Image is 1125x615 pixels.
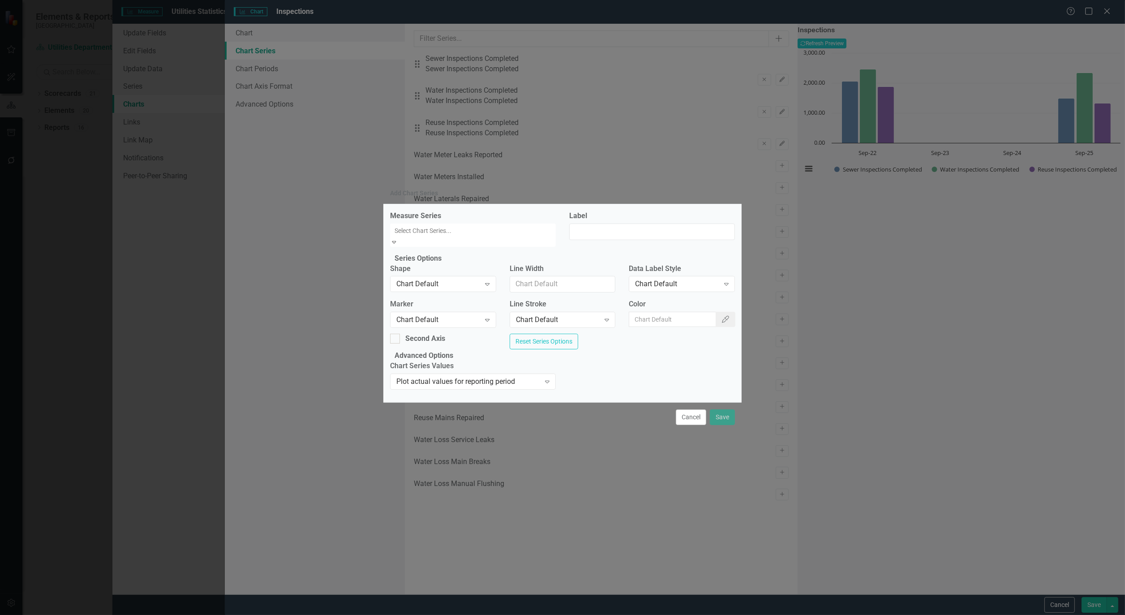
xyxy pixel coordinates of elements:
legend: Series Options [390,254,446,264]
input: Chart Default [629,312,716,327]
label: Label [569,211,735,221]
div: Chart Default [516,315,600,325]
div: Chart Default [396,315,480,325]
button: Cancel [676,409,706,425]
div: Add Chart Series [390,190,438,197]
label: Chart Series Values [390,361,556,371]
legend: Advanced Options [390,351,458,361]
div: Chart Default [635,279,719,289]
div: Second Axis [405,334,445,344]
div: Plot actual values for reporting period [396,376,540,387]
label: Measure Series [390,211,556,221]
label: Shape [390,264,496,274]
label: Line Width [510,264,616,274]
label: Marker [390,299,496,310]
button: Reset Series Options [510,334,578,349]
label: Data Label Style [629,264,735,274]
button: Save [710,409,735,425]
label: Line Stroke [510,299,616,310]
label: Color [629,299,735,310]
div: Chart Default [396,279,480,289]
input: Chart Default [510,276,616,292]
